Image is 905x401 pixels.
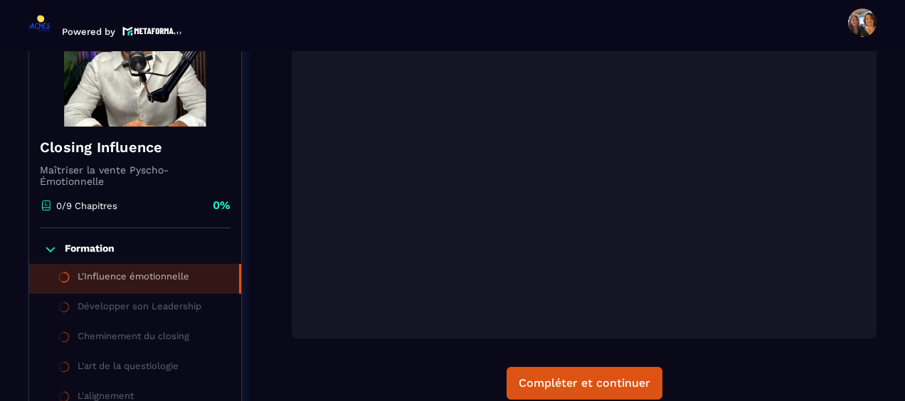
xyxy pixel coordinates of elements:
[78,301,201,316] div: Développer son Leadership
[28,14,51,37] img: logo-branding
[78,331,189,346] div: Cheminement du closing
[40,137,231,157] h4: Closing Influence
[56,200,117,211] p: 0/9 Chapitres
[507,367,662,400] button: Compléter et continuer
[122,25,182,37] img: logo
[78,360,179,376] div: L'art de la questiologie
[40,164,231,187] p: Maîtriser la vente Pyscho-Émotionnelle
[519,376,650,390] div: Compléter et continuer
[78,271,189,287] div: L'Influence émotionnelle
[213,198,231,213] p: 0%
[65,242,115,257] p: Formation
[62,26,115,37] p: Powered by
